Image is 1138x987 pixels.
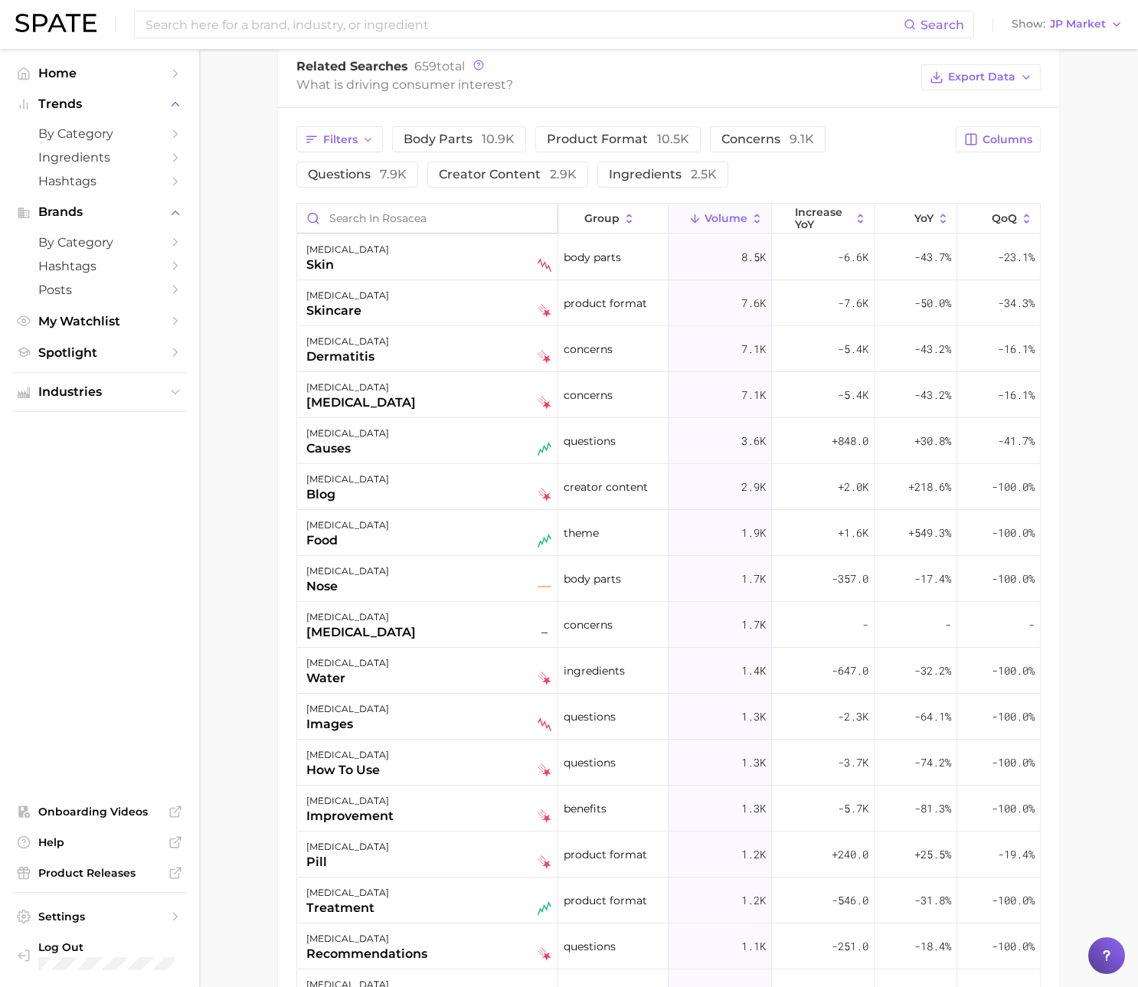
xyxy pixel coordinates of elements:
[38,910,161,923] span: Settings
[306,286,389,305] div: [MEDICAL_DATA]
[838,708,868,726] span: -2.3k
[38,66,161,80] span: Home
[297,326,1040,372] button: [MEDICAL_DATA]dermatitisfalling starconcerns7.1k-5.4k-43.2%-16.1%
[538,396,551,410] img: falling star
[306,792,394,810] div: [MEDICAL_DATA]
[998,294,1035,312] span: -34.3%
[992,570,1035,588] span: -100.0%
[538,488,551,502] img: falling star
[297,832,1040,878] button: [MEDICAL_DATA]pillfalling starproduct format1.2k+240.0+25.5%-19.4%
[705,212,747,224] span: Volume
[38,126,161,141] span: by Category
[956,126,1041,152] button: Columns
[306,608,416,626] div: [MEDICAL_DATA]
[1050,20,1106,28] span: JP Market
[306,746,389,764] div: [MEDICAL_DATA]
[914,248,951,266] span: -43.7%
[12,254,187,278] a: Hashtags
[550,167,577,181] span: 2.9k
[306,440,389,458] div: causes
[538,350,551,364] img: falling star
[914,845,951,864] span: +25.5%
[38,940,175,954] span: Log Out
[380,167,407,181] span: 7.9k
[306,516,389,534] div: [MEDICAL_DATA]
[832,432,868,450] span: +848.0
[306,945,427,963] div: recommendations
[914,799,951,818] span: -81.3%
[741,845,766,864] span: 1.2k
[983,133,1032,146] span: Columns
[838,753,868,772] span: -3.7k
[38,235,161,250] span: by Category
[691,167,717,181] span: 2.5k
[908,524,951,542] span: +549.3%
[547,132,689,146] span: product format
[306,348,389,366] div: dermatitis
[297,694,1040,740] button: [MEDICAL_DATA]imagesseasonal declinerquestions1.3k-2.3k-64.1%-100.0%
[914,937,951,956] span: -18.4%
[832,662,868,680] span: -647.0
[414,59,465,74] span: total
[564,570,621,588] span: body parts
[297,234,1040,280] button: [MEDICAL_DATA]skinseasonal declinerbody parts8.5k-6.6k-43.7%-23.1%
[538,809,551,823] img: falling star
[297,786,1040,832] button: [MEDICAL_DATA]improvementfalling starbenefits1.3k-5.7k-81.3%-100.0%
[741,524,766,542] span: 1.9k
[38,259,161,273] span: Hashtags
[914,386,951,404] span: -43.2%
[12,93,187,116] button: Trends
[12,936,187,975] a: Log out. Currently logged in with e-mail yumi.toki@spate.nyc.
[297,204,558,233] input: Search in rosacea
[306,838,389,856] div: [MEDICAL_DATA]
[998,845,1035,864] span: -19.4%
[306,424,389,443] div: [MEDICAL_DATA]
[741,386,766,404] span: 7.1k
[998,340,1035,358] span: -16.1%
[38,835,161,849] span: Help
[832,891,868,910] span: -546.0
[741,248,766,266] span: 8.5k
[38,314,161,328] span: My Watchlist
[297,418,1040,464] button: [MEDICAL_DATA]causesseasonal riserquestions3.6k+848.0+30.8%-41.7%
[772,204,875,234] button: increase YoY
[741,708,766,726] span: 1.3k
[998,386,1035,404] span: -16.1%
[482,132,515,146] span: 10.9k
[538,304,551,318] img: falling star
[306,930,427,948] div: [MEDICAL_DATA]
[306,470,389,489] div: [MEDICAL_DATA]
[838,340,868,358] span: -5.4k
[297,878,1040,923] button: [MEDICAL_DATA]treatmentseasonal riserproduct format1.2k-546.0-31.8%-100.0%
[1008,15,1127,34] button: ShowJP Market
[914,294,951,312] span: -50.0%
[306,669,389,688] div: water
[296,126,383,152] button: Filters
[144,11,904,38] input: Search here for a brand, industry, or ingredient
[538,717,551,731] img: seasonal decliner
[741,570,766,588] span: 1.7k
[564,799,607,818] span: benefits
[297,602,1040,648] button: [MEDICAL_DATA][MEDICAL_DATA]–concerns1.7k---
[790,132,814,146] span: 9.1k
[12,169,187,193] a: Hashtags
[38,150,161,165] span: Ingredients
[306,761,389,779] div: how to use
[741,616,766,634] span: 1.7k
[38,866,161,880] span: Product Releases
[908,478,951,496] span: +218.6%
[584,212,620,224] span: group
[297,372,1040,418] button: [MEDICAL_DATA][MEDICAL_DATA]falling starconcerns7.1k-5.4k-43.2%-16.1%
[297,740,1040,786] button: [MEDICAL_DATA]how to usefalling starquestions1.3k-3.7k-74.2%-100.0%
[992,478,1035,496] span: -100.0%
[296,74,914,95] div: What is driving consumer interest?
[297,923,1040,969] button: [MEDICAL_DATA]recommendationsfalling starquestions1.1k-251.0-18.4%-100.0%
[12,201,187,224] button: Brands
[306,256,389,274] div: skin
[564,478,648,496] span: creator content
[306,884,389,902] div: [MEDICAL_DATA]
[306,899,389,917] div: treatment
[538,534,551,547] img: seasonal riser
[538,947,551,961] img: falling star
[921,18,964,32] span: Search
